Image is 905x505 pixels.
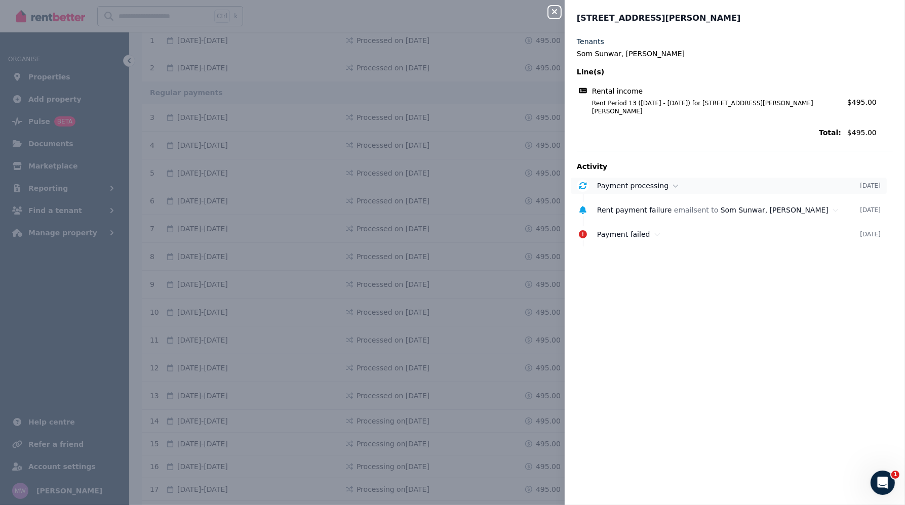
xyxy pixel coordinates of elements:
[577,12,740,24] span: [STREET_ADDRESS][PERSON_NAME]
[891,471,899,479] span: 1
[577,161,893,172] p: Activity
[577,67,841,77] span: Line(s)
[871,471,895,495] iframe: Intercom live chat
[860,230,881,238] time: [DATE]
[597,230,650,238] span: Payment failed
[847,98,877,106] span: $495.00
[592,86,643,96] span: Rental income
[577,49,893,59] legend: Som Sunwar, [PERSON_NAME]
[577,36,604,47] label: Tenants
[597,206,672,214] span: Rent payment failure
[860,182,881,190] time: [DATE]
[597,205,860,215] div: email sent to
[860,206,881,214] time: [DATE]
[847,128,893,138] span: $495.00
[721,206,829,214] span: Som Sunwar, [PERSON_NAME]
[577,128,841,138] span: Total:
[580,99,841,115] span: Rent Period 13 ([DATE] - [DATE]) for [STREET_ADDRESS][PERSON_NAME][PERSON_NAME]
[597,182,668,190] span: Payment processing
